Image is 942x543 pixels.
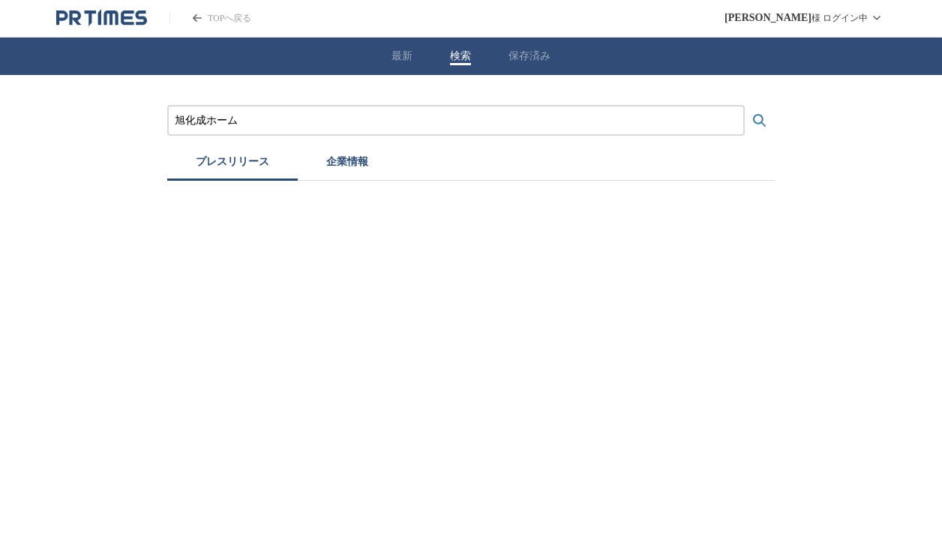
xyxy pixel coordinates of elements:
button: 検索する [745,106,775,136]
span: [PERSON_NAME] [724,12,811,24]
a: PR TIMESのトップページはこちら [169,12,251,25]
button: 検索 [450,49,471,63]
button: 保存済み [508,49,550,63]
input: プレスリリースおよび企業を検索する [175,112,737,129]
button: 企業情報 [298,148,397,181]
button: プレスリリース [167,148,298,181]
button: 最新 [391,49,412,63]
a: PR TIMESのトップページはこちら [56,9,147,27]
